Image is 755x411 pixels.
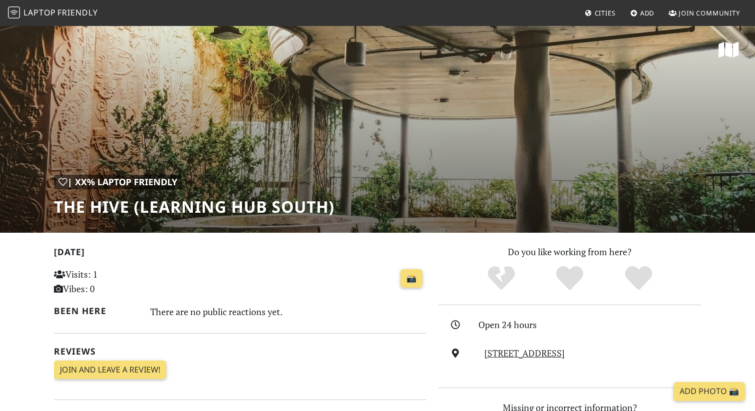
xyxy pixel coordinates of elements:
div: No [467,265,536,292]
a: Add [626,4,659,22]
img: LaptopFriendly [8,6,20,18]
h1: The Hive (Learning Hub South) [54,197,335,216]
h2: [DATE] [54,247,426,261]
span: Cities [595,8,616,17]
div: There are no public reactions yet. [150,304,427,320]
a: [STREET_ADDRESS] [484,347,565,359]
p: Visits: 1 Vibes: 0 [54,267,170,296]
div: | XX% Laptop Friendly [54,175,182,189]
a: Join and leave a review! [54,361,166,380]
span: Add [640,8,655,17]
div: Open 24 hours [478,318,707,332]
a: Add Photo 📸 [674,382,745,401]
div: Definitely! [604,265,673,292]
a: Join Community [665,4,744,22]
span: Join Community [679,8,740,17]
div: Yes [535,265,604,292]
span: Friendly [57,7,97,18]
a: LaptopFriendly LaptopFriendly [8,4,98,22]
h2: Reviews [54,346,426,357]
span: Laptop [23,7,56,18]
p: Do you like working from here? [438,245,701,259]
h2: Been here [54,306,138,316]
a: 📸 [400,269,422,288]
a: Cities [581,4,620,22]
